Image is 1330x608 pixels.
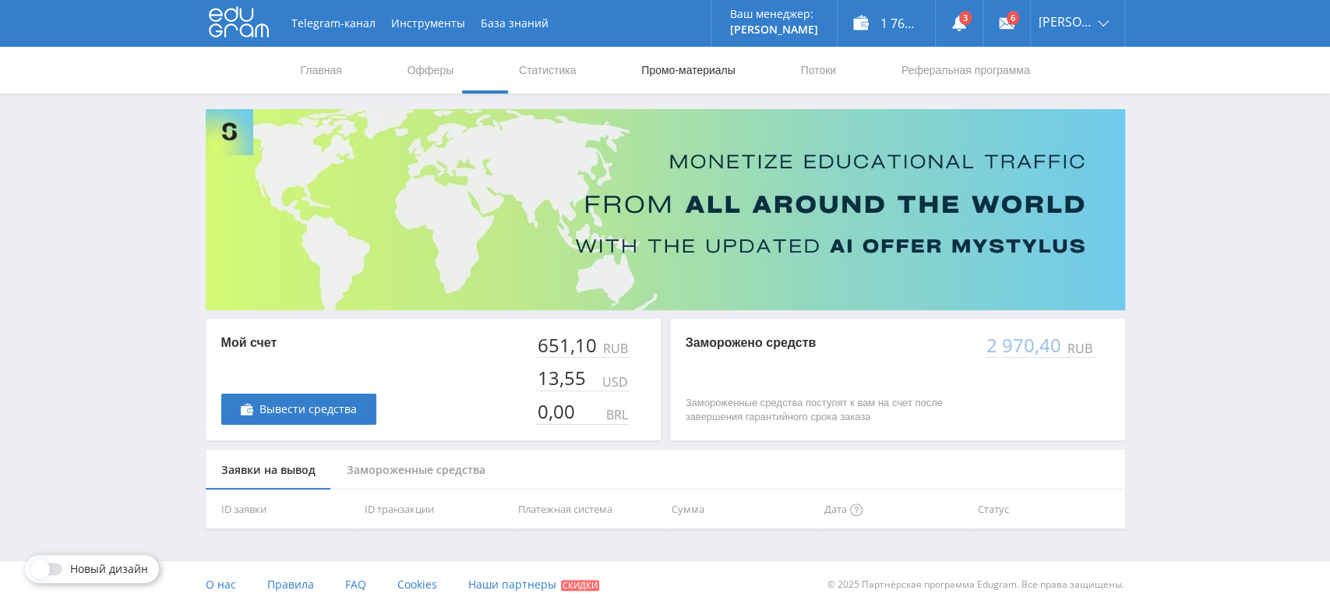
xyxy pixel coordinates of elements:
div: © 2025 Партнёрская программа Edugram. Все права защищены. [672,561,1124,608]
div: BRL [603,408,630,422]
a: Офферы [406,47,456,94]
th: ID заявки [206,490,359,529]
span: FAQ [345,577,366,592]
span: [PERSON_NAME] [1039,16,1093,28]
div: RUB [1064,341,1094,355]
div: Замороженные средства [331,450,501,491]
div: 2 970,40 [985,334,1064,356]
th: Статус [972,490,1125,529]
img: Banner [206,109,1125,310]
th: Дата [818,490,972,529]
p: Замороженные средства поступят к вам на счет после завершения гарантийного срока заказа [686,396,969,424]
p: Ваш менеджер: [730,8,818,20]
a: Правила [267,561,314,608]
a: FAQ [345,561,366,608]
span: Вывести средства [259,403,357,415]
p: Мой счет [221,334,376,352]
a: Потоки [799,47,838,94]
span: О нас [206,577,236,592]
p: [PERSON_NAME] [730,23,818,36]
p: Заморожено средств [686,334,969,352]
div: RUB [600,341,630,355]
a: Статистика [517,47,578,94]
a: О нас [206,561,236,608]
a: Реферальная программа [900,47,1032,94]
a: Наши партнеры Скидки [468,561,599,608]
span: Правила [267,577,314,592]
span: Cookies [397,577,437,592]
span: Наши партнеры [468,577,556,592]
div: 0,00 [536,401,578,422]
a: Промо-материалы [640,47,736,94]
span: Скидки [561,580,599,591]
div: Заявки на вывод [206,450,331,491]
div: USD [599,375,630,389]
div: 651,10 [536,334,600,356]
div: 13,55 [536,367,589,389]
span: Новый дизайн [70,563,148,575]
th: Сумма [665,490,818,529]
th: Платежная система [512,490,665,529]
a: Главная [299,47,344,94]
a: Cookies [397,561,437,608]
th: ID транзакции [358,490,512,529]
a: Вывести средства [221,394,376,425]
